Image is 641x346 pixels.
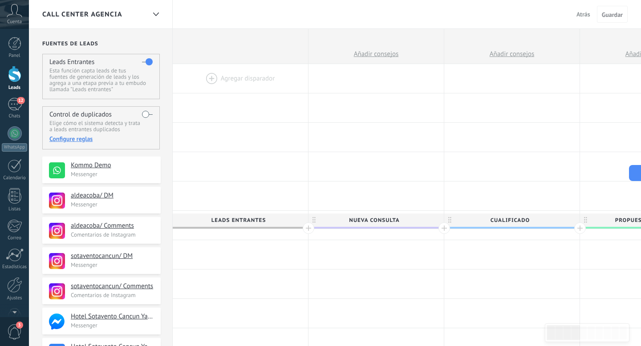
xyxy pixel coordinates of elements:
p: Esta función capta leads de tus fuentes de generación de leads y los agrega a una etapa previa a ... [49,68,152,93]
span: Cualificado [444,213,575,227]
span: 12 [17,97,24,104]
div: Estadísticas [2,264,28,270]
p: Messenger [71,261,155,269]
span: 3 [16,322,23,329]
p: Messenger [71,201,155,208]
button: Añadir consejos [308,44,444,64]
button: Añadir consejos [444,44,580,64]
span: Añadir consejos [490,50,535,58]
p: Messenger [71,322,155,329]
div: Correo [2,235,28,241]
div: Call Center Agencia [148,6,163,23]
h4: Kommo Demo [71,161,154,170]
h4: sotaventocancun/ Comments [71,282,154,291]
span: Nueva consulta [308,213,439,227]
button: Atrás [573,8,594,21]
div: Cualificado [444,213,580,227]
div: WhatsApp [2,143,27,152]
h4: Control de duplicados [49,110,112,119]
span: Atrás [576,10,590,18]
span: Guardar [602,12,623,18]
div: Leads [2,85,28,91]
h2: Fuentes de leads [42,40,161,47]
div: Leads Entrantes [173,213,308,227]
h4: aldeacoba/ DM [71,191,154,200]
p: Comentarios de Instagram [71,231,155,238]
div: Calendario [2,175,28,181]
span: Leads Entrantes [173,213,304,227]
p: Elige cómo el sistema detecta y trata a leads entrantes duplicados [49,120,152,133]
button: Guardar [597,6,628,23]
div: Chats [2,113,28,119]
div: Ajustes [2,295,28,301]
p: Comentarios de Instagram [71,291,155,299]
span: Cuenta [7,19,22,25]
h4: Hotel Sotavento Cancun Yacht & Club [71,312,154,321]
h4: aldeacoba/ Comments [71,221,154,230]
div: Listas [2,206,28,212]
div: Configure reglas [49,135,152,143]
div: Panel [2,53,28,59]
p: Messenger [71,170,155,178]
span: Añadir consejos [354,50,399,58]
h4: sotaventocancun/ DM [71,252,154,261]
span: Call Center Agencia [42,10,122,19]
h4: Leads Entrantes [49,58,94,66]
div: Nueva consulta [308,213,444,227]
